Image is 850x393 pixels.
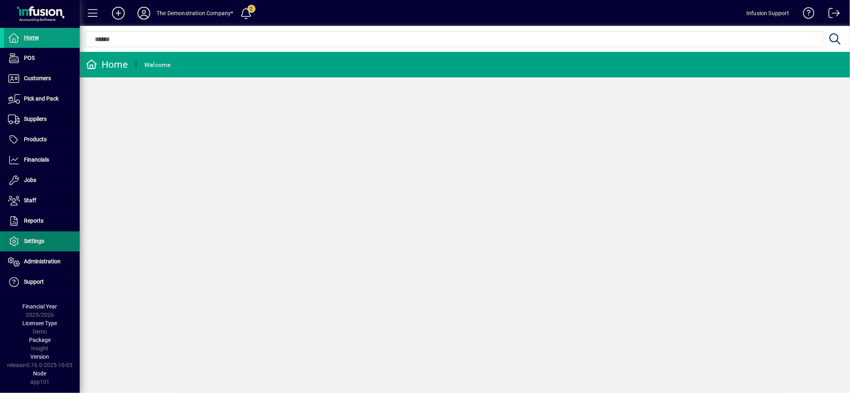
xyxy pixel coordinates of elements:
[86,58,128,71] div: Home
[157,7,234,20] div: The Demonstration Company*
[24,238,44,244] span: Settings
[4,252,80,272] a: Administration
[144,59,171,71] div: Welcome
[106,6,131,20] button: Add
[797,2,815,28] a: Knowledge Base
[4,150,80,170] a: Financials
[4,130,80,150] a: Products
[29,337,51,343] span: Package
[31,354,49,360] span: Version
[24,116,47,122] span: Suppliers
[4,191,80,211] a: Staff
[23,303,57,310] span: Financial Year
[24,95,59,102] span: Pick and Pack
[24,177,36,183] span: Jobs
[24,258,61,265] span: Administration
[4,109,80,129] a: Suppliers
[24,278,44,285] span: Support
[24,75,51,81] span: Customers
[24,156,49,163] span: Financials
[24,34,39,41] span: Home
[4,211,80,231] a: Reports
[24,217,43,224] span: Reports
[4,48,80,68] a: POS
[24,136,47,142] span: Products
[4,69,80,89] a: Customers
[131,6,157,20] button: Profile
[23,320,57,326] span: Licensee Type
[4,170,80,190] a: Jobs
[24,197,36,203] span: Staff
[33,370,47,377] span: Node
[4,272,80,292] a: Support
[24,55,35,61] span: POS
[4,231,80,251] a: Settings
[746,7,789,20] div: Infusion Support
[823,2,840,28] a: Logout
[4,89,80,109] a: Pick and Pack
